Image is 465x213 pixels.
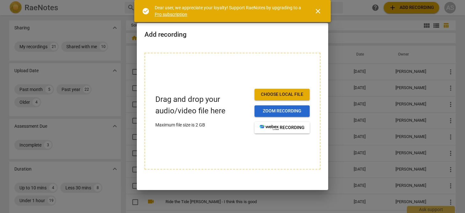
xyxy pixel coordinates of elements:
button: Choose local file [255,89,310,100]
button: Zoom recording [255,105,310,117]
span: Choose local file [260,91,305,98]
span: recording [260,125,305,131]
h2: Add recording [144,31,321,39]
div: Dear user, we appreciate your loyalty! Support RaeNotes by upgrading to a [155,4,303,18]
p: Drag and drop your audio/video file here [155,94,249,116]
span: check_circle [142,7,150,15]
p: Maximum file size is 2 GB [155,122,249,128]
a: Pro subscription [155,12,187,17]
button: Close [310,4,326,19]
button: recording [255,122,310,133]
span: close [314,7,322,15]
span: Zoom recording [260,108,305,114]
